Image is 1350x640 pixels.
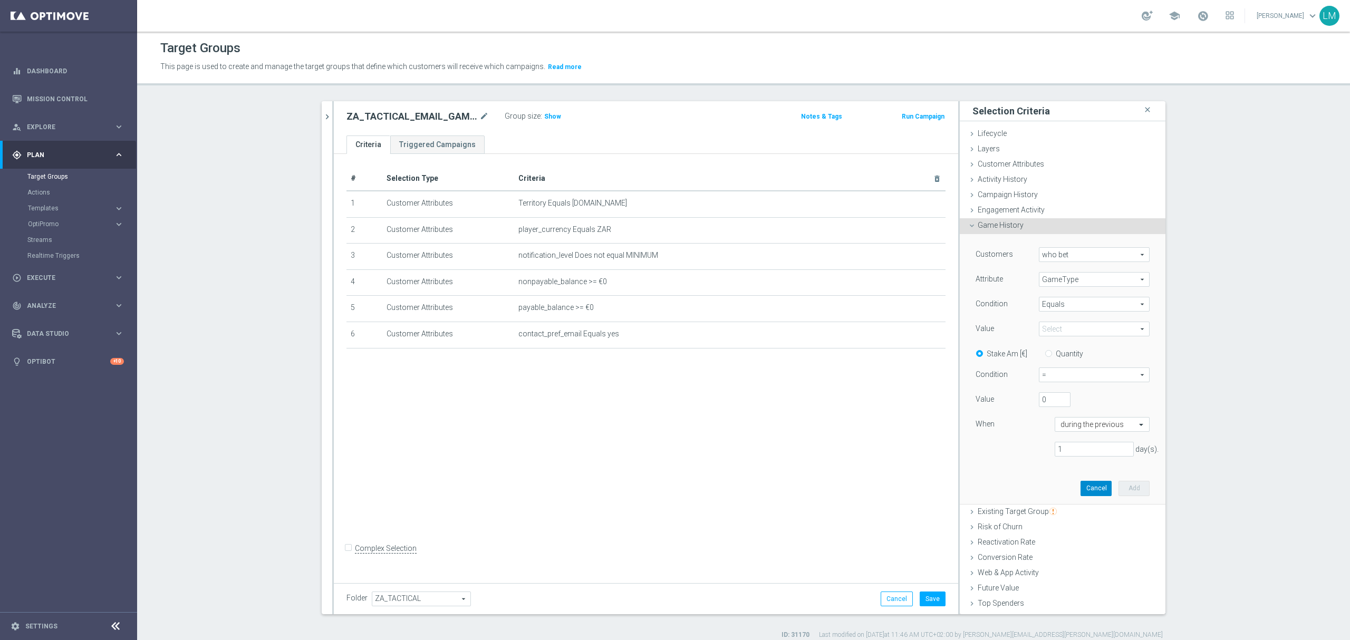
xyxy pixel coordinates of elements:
[12,301,22,311] i: track_changes
[346,167,382,191] th: #
[346,191,382,217] td: 1
[28,221,114,227] div: OptiPromo
[27,220,124,228] div: OptiPromo keyboard_arrow_right
[978,206,1045,214] span: Engagement Activity
[978,568,1039,577] span: Web & App Activity
[547,61,583,73] button: Read more
[976,419,995,429] label: When
[976,249,1013,259] label: Customers
[976,394,994,404] label: Value
[976,370,1008,379] label: Condition
[160,41,240,56] h1: Target Groups
[382,296,514,322] td: Customer Attributes
[1055,417,1150,432] ng-select: during the previous
[920,591,946,606] button: Save
[28,205,103,211] span: Templates
[27,236,110,244] a: Streams
[479,110,489,123] i: mode_edit
[346,269,382,296] td: 4
[355,544,417,554] label: Complex Selection
[27,185,136,200] div: Actions
[881,591,913,606] button: Cancel
[12,357,22,366] i: lightbulb
[346,244,382,270] td: 3
[160,62,545,71] span: This page is used to create and manage the target groups that define which customers will receive...
[322,101,332,132] button: chevron_right
[27,200,136,216] div: Templates
[12,67,124,75] button: equalizer Dashboard
[27,124,114,130] span: Explore
[27,347,110,375] a: Optibot
[518,277,607,286] span: nonpayable_balance >= €0
[12,122,114,132] div: Explore
[382,322,514,348] td: Customer Attributes
[518,303,594,312] span: payable_balance >= €0
[114,219,124,229] i: keyboard_arrow_right
[1056,349,1083,358] label: Quantity
[12,273,114,283] div: Execute
[27,204,124,212] button: Templates keyboard_arrow_right
[978,129,1007,138] span: Lifecycle
[978,553,1033,561] span: Conversion Rate
[382,269,514,296] td: Customer Attributes
[114,150,124,160] i: keyboard_arrow_right
[390,135,485,154] a: Triggered Campaigns
[12,302,124,310] button: track_changes Analyze keyboard_arrow_right
[978,507,1057,516] span: Existing Target Group
[976,274,1003,284] label: Attribute
[933,174,941,183] i: delete_forever
[544,113,561,120] span: Show
[819,631,1163,639] label: Last modified on [DATE] at 11:46 AM UTC+02:00 by [PERSON_NAME][EMAIL_ADDRESS][PERSON_NAME][DOMAIN...
[12,151,124,159] button: gps_fixed Plan keyboard_arrow_right
[346,322,382,348] td: 6
[27,172,110,181] a: Target Groups
[800,111,843,122] button: Notes & Tags
[518,225,611,234] span: player_currency Equals ZAR
[978,614,1031,623] span: Value Segments
[12,85,124,113] div: Mission Control
[28,205,114,211] div: Templates
[1256,8,1319,24] a: [PERSON_NAME]keyboard_arrow_down
[346,594,368,603] label: Folder
[110,358,124,365] div: +10
[12,357,124,366] button: lightbulb Optibot +10
[978,175,1027,183] span: Activity History
[382,217,514,244] td: Customer Attributes
[1135,445,1159,453] span: day(s).
[978,538,1035,546] span: Reactivation Rate
[518,329,619,338] span: contact_pref_email Equals yes
[11,622,20,631] i: settings
[322,112,332,122] i: chevron_right
[901,111,946,122] button: Run Campaign
[346,296,382,322] td: 5
[27,169,136,185] div: Target Groups
[1307,10,1318,22] span: keyboard_arrow_down
[978,190,1038,199] span: Campaign History
[27,152,114,158] span: Plan
[27,248,136,264] div: Realtime Triggers
[25,623,57,629] a: Settings
[782,631,809,639] label: ID: 31170
[27,216,136,232] div: OptiPromo
[1081,481,1112,496] button: Cancel
[12,150,114,160] div: Plan
[12,95,124,103] div: Mission Control
[12,123,124,131] button: person_search Explore keyboard_arrow_right
[1169,10,1180,22] span: school
[1142,103,1153,117] i: close
[976,299,1008,308] label: Condition
[12,347,124,375] div: Optibot
[12,66,22,76] i: equalizer
[12,150,22,160] i: gps_fixed
[12,329,124,338] button: Data Studio keyboard_arrow_right
[27,57,124,85] a: Dashboard
[12,122,22,132] i: person_search
[12,329,114,338] div: Data Studio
